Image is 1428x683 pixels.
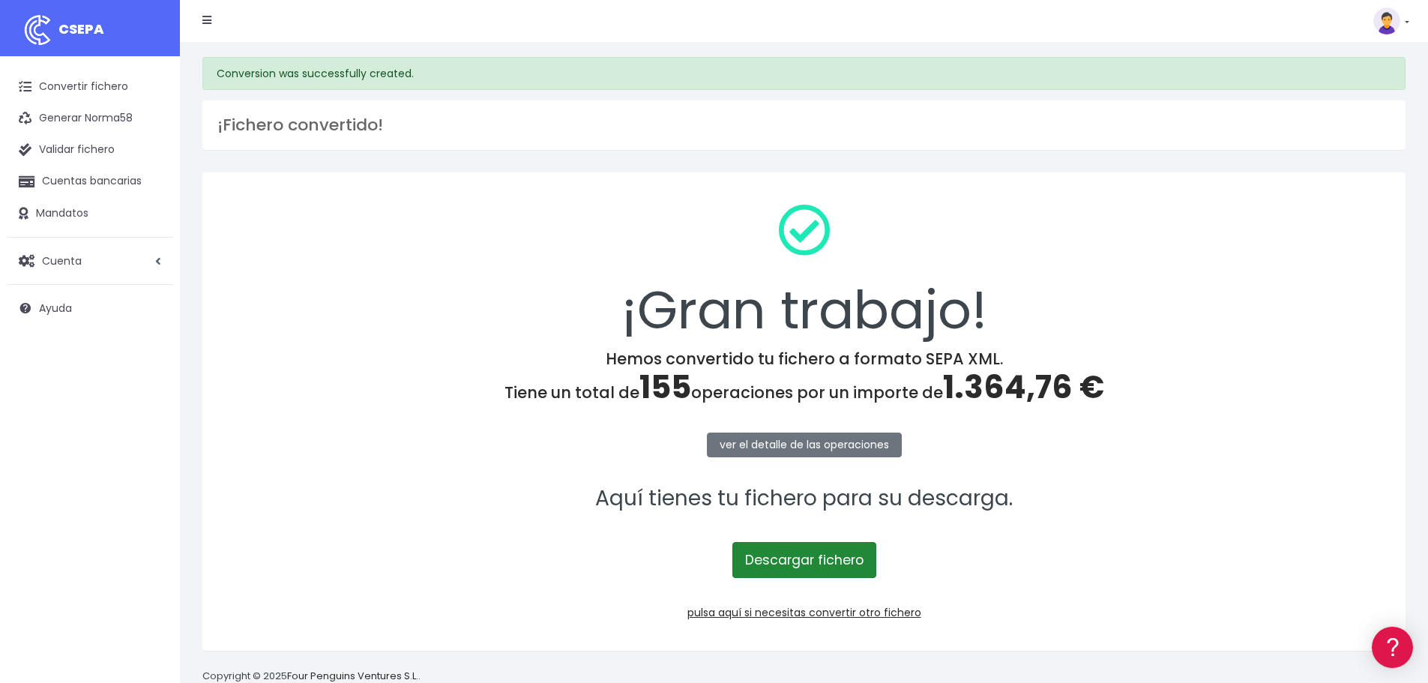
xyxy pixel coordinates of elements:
[19,11,56,49] img: logo
[15,166,285,180] div: Convertir ficheros
[15,383,285,406] a: API
[206,432,289,446] a: POWERED BY ENCHANT
[58,19,104,38] span: CSEPA
[287,669,418,683] a: Four Penguins Ventures S.L.
[7,103,172,134] a: Generar Norma58
[7,166,172,197] a: Cuentas bancarias
[15,213,285,236] a: Problemas habituales
[15,401,285,427] button: Contáctanos
[732,542,876,578] a: Descargar fichero
[943,365,1104,409] span: 1.364,76 €
[7,245,172,277] a: Cuenta
[222,349,1386,406] h4: Hemos convertido tu fichero a formato SEPA XML. Tiene un total de operaciones por un importe de
[15,259,285,283] a: Perfiles de empresas
[707,433,902,457] a: ver el detalle de las operaciones
[7,134,172,166] a: Validar fichero
[15,298,285,312] div: Facturación
[222,192,1386,349] div: ¡Gran trabajo!
[15,127,285,151] a: Información general
[687,605,921,620] a: pulsa aquí si necesitas convertir otro fichero
[202,57,1406,90] div: Conversion was successfully created.
[7,292,172,324] a: Ayuda
[39,301,72,316] span: Ayuda
[15,236,285,259] a: Videotutoriales
[639,365,691,409] span: 155
[15,360,285,374] div: Programadores
[222,482,1386,516] p: Aquí tienes tu fichero para su descarga.
[15,104,285,118] div: Información general
[42,253,82,268] span: Cuenta
[217,115,1391,135] h3: ¡Fichero convertido!
[15,190,285,213] a: Formatos
[15,322,285,345] a: General
[1373,7,1400,34] img: profile
[7,198,172,229] a: Mandatos
[7,71,172,103] a: Convertir fichero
